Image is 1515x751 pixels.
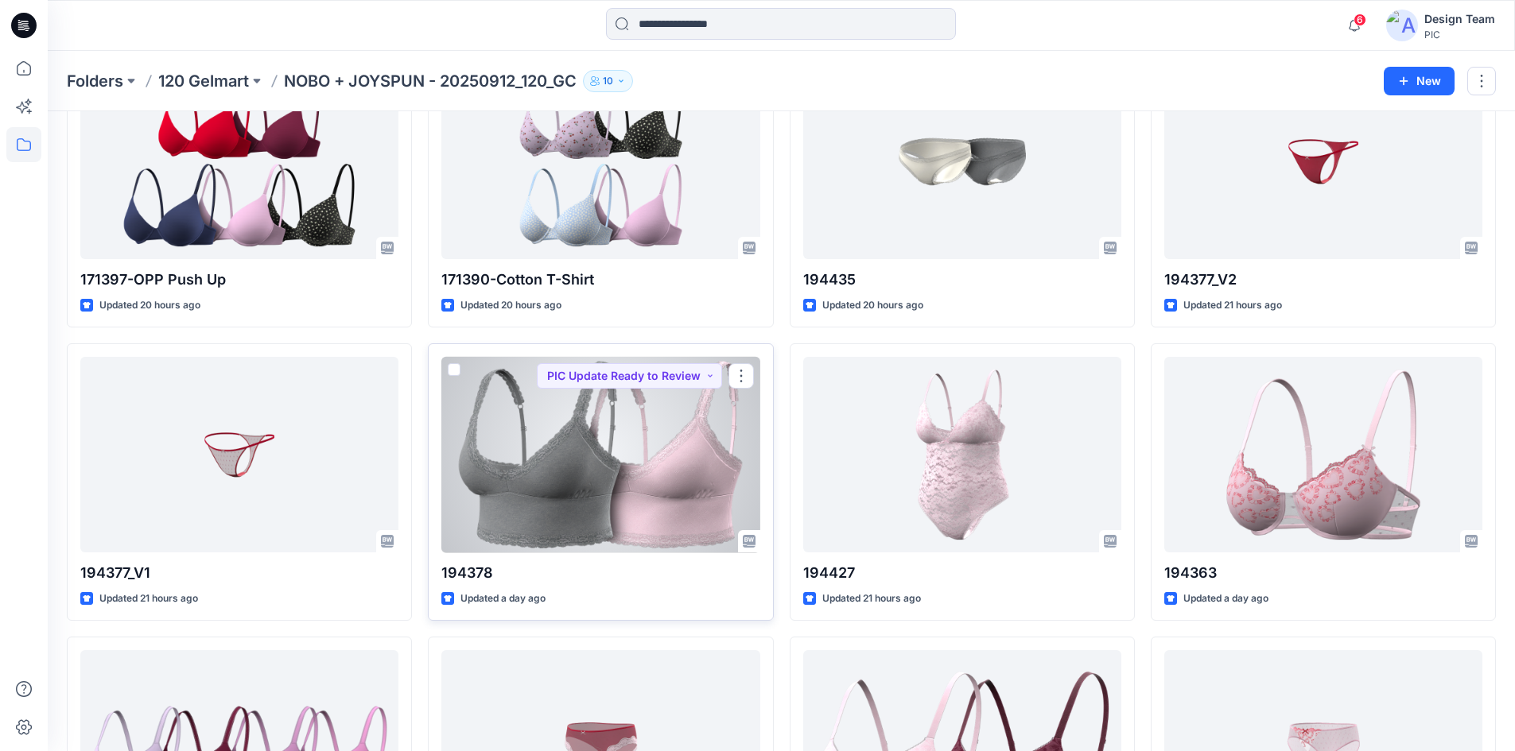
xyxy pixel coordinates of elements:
[603,72,613,90] p: 10
[80,357,398,553] a: 194377_V1
[158,70,249,92] a: 120 Gelmart
[1164,269,1482,291] p: 194377_V2
[1164,357,1482,553] a: 194363
[1386,10,1418,41] img: avatar
[822,297,923,314] p: Updated 20 hours ago
[1354,14,1366,26] span: 6
[1164,63,1482,259] a: 194377_V2
[803,562,1121,584] p: 194427
[99,590,198,607] p: Updated 21 hours ago
[822,590,921,607] p: Updated 21 hours ago
[803,357,1121,553] a: 194427
[80,269,398,291] p: 171397-OPP Push Up
[1424,29,1495,41] div: PIC
[67,70,123,92] a: Folders
[441,562,759,584] p: 194378
[441,63,759,259] a: 171390-Cotton T-Shirt
[1424,10,1495,29] div: Design Team
[583,70,633,92] button: 10
[80,562,398,584] p: 194377_V1
[80,63,398,259] a: 171397-OPP Push Up
[1183,297,1282,314] p: Updated 21 hours ago
[1164,562,1482,584] p: 194363
[803,63,1121,259] a: 194435
[99,297,200,314] p: Updated 20 hours ago
[460,297,561,314] p: Updated 20 hours ago
[441,357,759,553] a: 194378
[803,269,1121,291] p: 194435
[441,269,759,291] p: 171390-Cotton T-Shirt
[460,590,546,607] p: Updated a day ago
[284,70,577,92] p: NOBO + JOYSPUN - 20250912_120_GC
[1183,590,1268,607] p: Updated a day ago
[1384,67,1455,95] button: New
